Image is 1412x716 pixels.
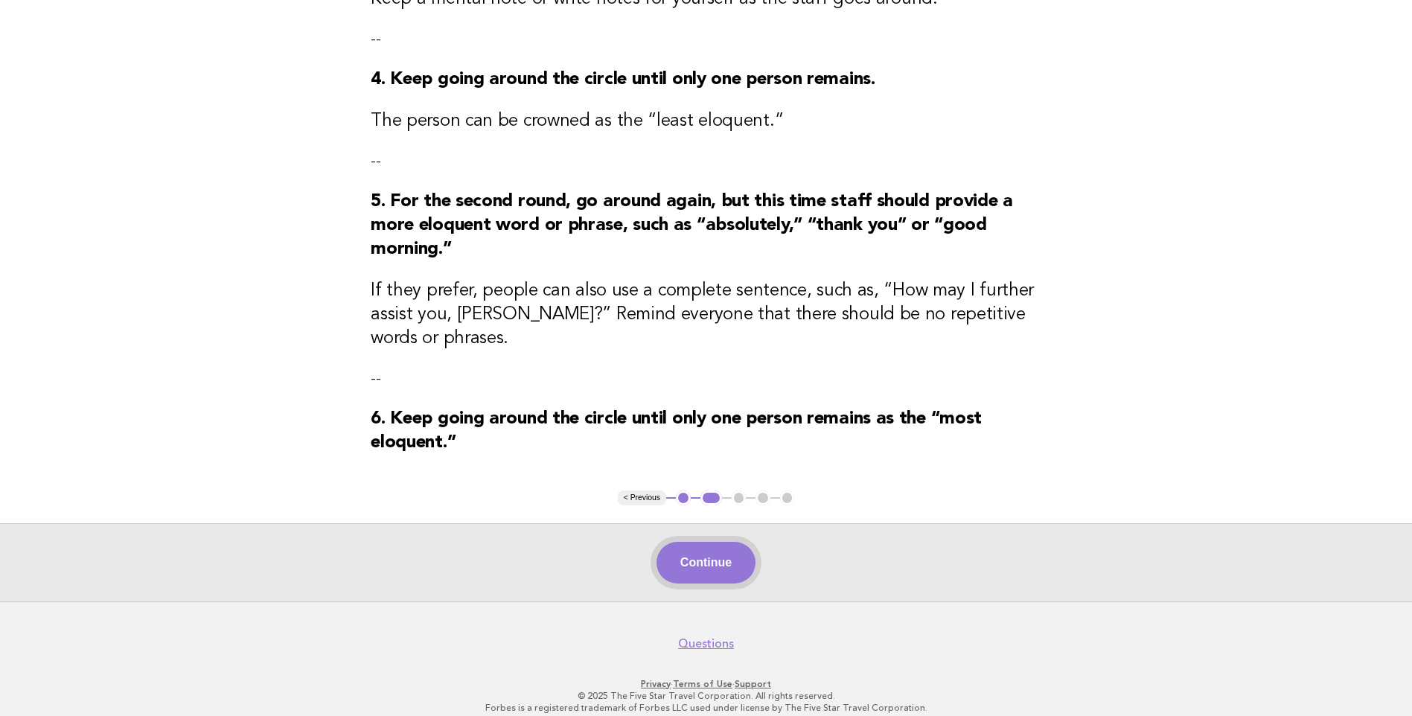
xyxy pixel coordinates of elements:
h3: If they prefer, people can also use a complete sentence, such as, “How may I further assist you, ... [371,279,1041,351]
button: Continue [657,542,755,584]
strong: 4. Keep going around the circle until only one person remains. [371,71,875,89]
p: -- [371,151,1041,172]
h3: The person can be crowned as the “least eloquent.” [371,109,1041,133]
a: Questions [678,636,734,651]
strong: 5. For the second round, go around again, but this time staff should provide a more eloquent word... [371,193,1013,258]
p: © 2025 The Five Star Travel Corporation. All rights reserved. [251,690,1162,702]
button: < Previous [618,490,666,505]
a: Privacy [641,679,671,689]
p: Forbes is a registered trademark of Forbes LLC used under license by The Five Star Travel Corpora... [251,702,1162,714]
p: · · [251,678,1162,690]
button: 1 [676,490,691,505]
strong: 6. Keep going around the circle until only one person remains as the “most eloquent.” [371,410,982,452]
a: Terms of Use [673,679,732,689]
a: Support [735,679,771,689]
p: -- [371,368,1041,389]
p: -- [371,29,1041,50]
button: 2 [700,490,722,505]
